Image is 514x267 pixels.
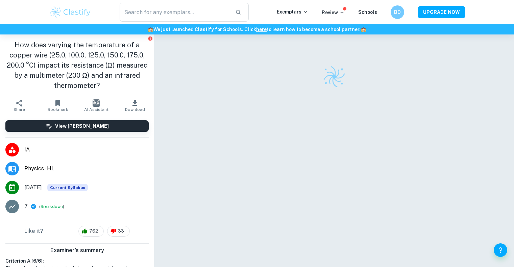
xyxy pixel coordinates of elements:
[85,228,102,235] span: 762
[3,246,151,254] h6: Examiner's summary
[125,107,145,112] span: Download
[120,3,230,22] input: Search for any exemplars...
[5,40,149,91] h1: How does varying the temperature of a copper wire (25.0, 100.0, 125.0, 150.0, 175.0, 200.0 °C) im...
[418,6,465,18] button: UPGRADE NOW
[5,257,149,265] h6: Criterion A [ 6 / 6 ]:
[361,27,366,32] span: 🏫
[358,9,377,15] a: Schools
[24,227,43,235] h6: Like it?
[24,184,42,192] span: [DATE]
[114,228,128,235] span: 33
[49,5,92,19] img: Clastify logo
[116,96,154,115] button: Download
[391,5,404,19] button: BD
[24,146,149,154] span: IA
[84,107,108,112] span: AI Assistant
[322,65,346,89] img: Clastify logo
[494,243,507,257] button: Help and Feedback
[39,203,64,210] span: ( )
[55,122,109,130] h6: View [PERSON_NAME]
[148,27,153,32] span: 🏫
[107,226,130,237] div: 33
[48,107,68,112] span: Bookmark
[24,202,28,211] p: 7
[39,96,77,115] button: Bookmark
[5,120,149,132] button: View [PERSON_NAME]
[393,8,401,16] h6: BD
[14,107,25,112] span: Share
[78,226,104,237] div: 762
[148,36,153,41] button: Report issue
[277,8,308,16] p: Exemplars
[47,184,88,191] div: This exemplar is based on the current syllabus. Feel free to refer to it for inspiration/ideas wh...
[47,184,88,191] span: Current Syllabus
[24,165,149,173] span: Physics - HL
[77,96,116,115] button: AI Assistant
[256,27,267,32] a: here
[1,26,513,33] h6: We just launched Clastify for Schools. Click to learn how to become a school partner.
[93,99,100,107] img: AI Assistant
[322,9,345,16] p: Review
[41,203,63,210] button: Breakdown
